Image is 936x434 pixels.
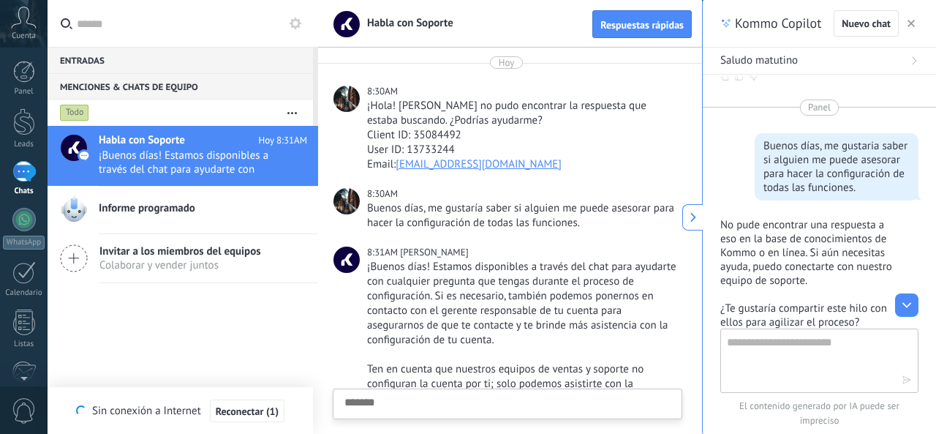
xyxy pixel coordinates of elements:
[720,302,901,329] p: ¿Te gustaría compartir este hilo con ellos para agilizar el proceso?
[3,187,45,196] div: Chats
[367,362,679,406] div: Ten en cuenta que nuestros equipos de ventas y soporte no configuran la cuenta por ti; solo podem...
[400,246,468,258] span: Aldana D.
[367,128,679,143] div: Client ID: 35084492
[99,201,195,216] span: Informe programado
[216,406,279,416] span: Reconectar (1)
[99,244,261,258] span: Invitar a los miembros del equipos
[258,133,307,148] span: Hoy 8:31AM
[600,20,684,30] span: Respuestas rápidas
[763,139,910,195] div: Buenos días, me gustaria saber si alguien me puede asesorar para hacer la configuración de todas ...
[3,87,45,97] div: Panel
[3,288,45,298] div: Calendario
[358,16,453,30] span: Habla con Soporte
[720,53,798,68] span: Saludo matutino
[367,99,679,128] div: ¡Hola! [PERSON_NAME] no pudo encontrar la respuesta que estaba buscando. ¿Podrías ayudarme?
[333,247,360,273] span: Aldana D.
[842,18,891,29] span: Nuevo chat
[367,143,679,157] div: User ID: 13733244
[367,187,400,201] div: 8:30AM
[834,10,899,37] button: Nuevo chat
[276,100,308,126] button: Más
[48,126,318,186] a: Habla con Soporte Hoy 8:31AM ¡Buenos días! Estamos disponibles a través del chat para ayudarte co...
[499,56,515,69] div: Hoy
[48,187,318,233] a: Informe programado
[99,149,279,176] span: ¡Buenos días! Estamos disponibles a través del chat para ayudarte con cualquier pregunta que teng...
[367,201,679,231] div: Buenos días, me gustaría saber si alguien me puede asesorar para hacer la configuración de todas ...
[720,218,901,288] p: No pude encontrar una respuesta a eso en la base de conocimientos de Kommo o en línea. Si aún nec...
[720,399,918,428] span: El contenido generado por IA puede ser impreciso
[99,133,185,148] span: Habla con Soporte
[367,245,400,260] div: 8:31AM
[703,48,936,75] button: Saludo matutino
[592,10,692,38] button: Respuestas rápidas
[48,73,313,100] div: Menciones & Chats de equipo
[60,104,89,121] div: Todo
[48,47,313,73] div: Entradas
[367,157,679,172] div: Email:
[210,400,284,423] button: Reconectar (1)
[3,236,45,250] div: WhatsApp
[367,84,400,99] div: 8:30AM
[396,157,562,171] a: [EMAIL_ADDRESS][DOMAIN_NAME]
[99,258,261,272] span: Colaborar y vender juntos
[76,399,284,423] div: Sin conexión a Internet
[3,140,45,149] div: Leads
[367,260,679,348] div: ¡Buenos días! Estamos disponibles a través del chat para ayudarte con cualquier pregunta que teng...
[808,100,831,115] span: Panel
[12,31,36,41] span: Cuenta
[735,15,821,32] span: Kommo Copilot
[3,340,45,349] div: Listas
